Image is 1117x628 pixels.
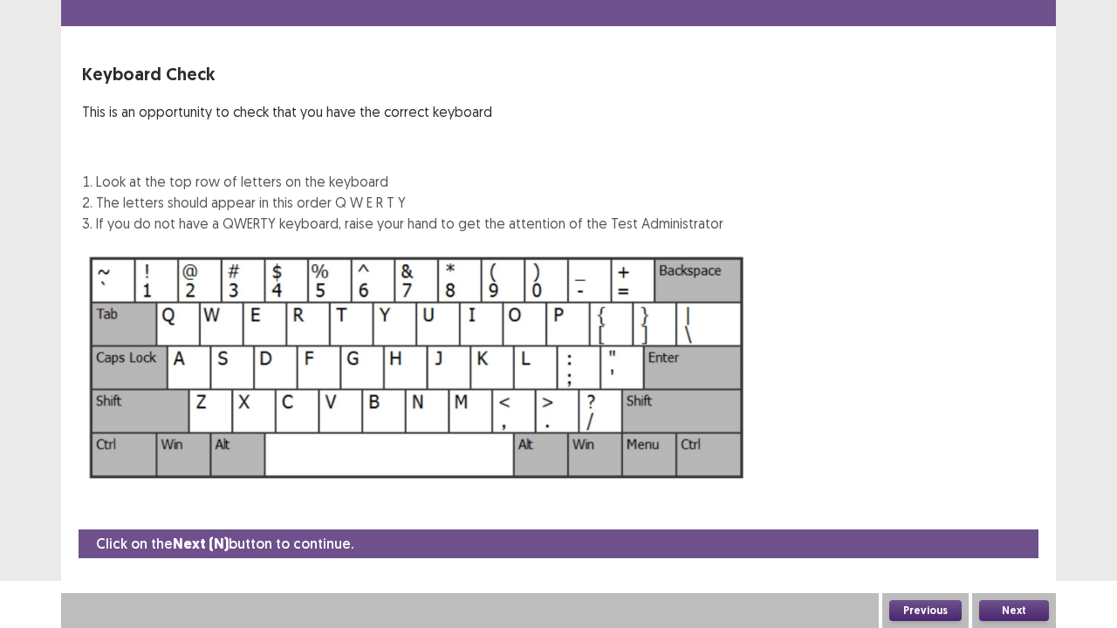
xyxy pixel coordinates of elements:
li: Look at the top row of letters on the keyboard [96,171,723,192]
p: Keyboard Check [82,61,723,87]
li: The letters should appear in this order Q W E R T Y [96,192,723,213]
p: Click on the button to continue. [96,533,353,555]
button: Previous [889,600,962,621]
li: If you do not have a QWERTY keyboard, raise your hand to get the attention of the Test Administrator [96,213,723,234]
img: Keyboard Image [82,248,752,488]
p: This is an opportunity to check that you have the correct keyboard [82,101,723,122]
strong: Next (N) [173,535,229,553]
button: Next [979,600,1049,621]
